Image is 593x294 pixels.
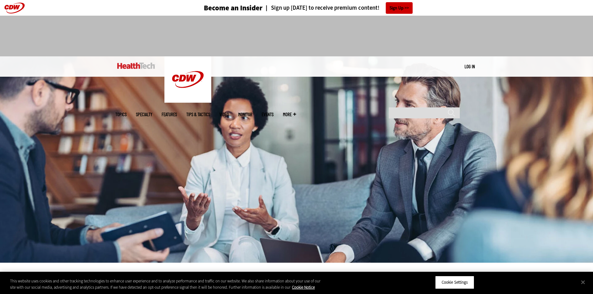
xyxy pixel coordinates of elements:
a: MonITor [238,112,252,117]
img: Home [117,63,155,69]
a: Events [262,112,274,117]
a: Sign Up [386,2,413,14]
h3: Become an Insider [204,4,263,12]
a: Log in [465,64,475,69]
a: Become an Insider [180,4,263,12]
button: Cookie Settings [435,276,474,289]
a: Video [219,112,229,117]
a: Sign up [DATE] to receive premium content! [263,5,379,11]
span: Specialty [136,112,152,117]
a: Features [162,112,177,117]
button: Close [576,275,590,289]
a: CDW [164,98,211,104]
span: Topics [115,112,127,117]
a: Tips & Tactics [186,112,210,117]
a: More information about your privacy [292,285,315,290]
div: This website uses cookies and other tracking technologies to enhance user experience and to analy... [10,278,326,290]
iframe: advertisement [183,22,410,50]
span: More [283,112,296,117]
img: Home [164,56,211,103]
div: User menu [465,63,475,70]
